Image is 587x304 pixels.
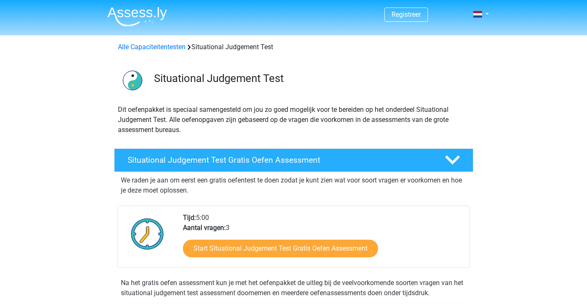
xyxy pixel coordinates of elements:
[183,240,378,257] a: Start Situational Judgement Test Gratis Oefen Assessment
[154,72,467,85] h3: Situational Judgement Test
[121,175,467,196] p: We raden je aan om eerst een gratis oefentest te doen zodat je kunt zien wat voor soort vragen er...
[118,105,470,135] p: Dit oefenpakket is speciaal samengesteld om jou zo goed mogelijk voor te bereiden op het onderdee...
[183,214,196,222] b: Tijd:
[107,7,167,26] img: Assessly
[391,11,421,19] a: Registreer
[126,213,169,255] img: Klok
[111,148,477,172] a: Situational Judgement Test Gratis Oefen Assessment
[128,155,431,165] h4: Situational Judgement Test Gratis Oefen Assessment
[115,42,473,52] div: Situational Judgement Test
[117,278,470,298] div: Na het gratis oefen assessment kun je met het oefenpakket de uitleg bij de veelvoorkomende soorte...
[118,43,185,51] a: Alle Capaciteitentesten
[177,213,469,267] div: 5:00 3
[183,224,226,232] b: Aantal vragen:
[115,62,150,98] img: situational judgement test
